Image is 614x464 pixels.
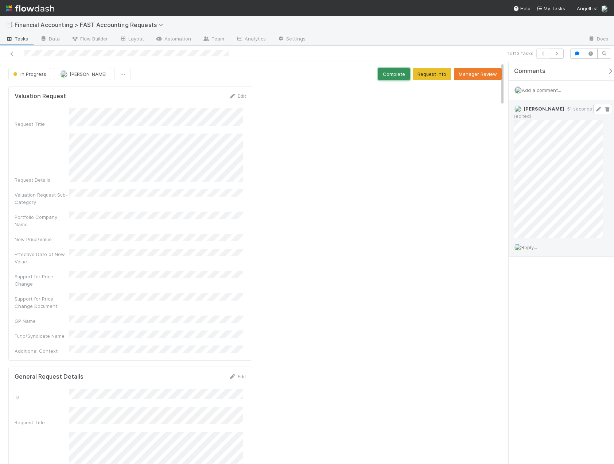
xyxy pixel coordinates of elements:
[60,70,67,78] img: avatar_c0d2ec3f-77e2-40ea-8107-ee7bdb5edede.png
[150,34,197,45] a: Automation
[229,93,246,99] a: Edit
[15,251,69,265] div: Effective Date of New Value
[508,50,533,57] span: 1 of 13 tasks
[582,34,614,45] a: Docs
[114,34,150,45] a: Layout
[15,332,69,340] div: Fund/Syndicate Name
[6,2,54,15] img: logo-inverted-e16ddd16eac7371096b0.svg
[54,68,111,80] button: [PERSON_NAME]
[15,394,69,401] div: ID
[66,34,114,45] a: Flow Builder
[230,34,272,45] a: Analytics
[15,21,167,28] span: Financial Accounting > FAST Accounting Requests
[197,34,230,45] a: Team
[536,5,565,11] span: My Tasks
[15,236,69,243] div: New Price/Value
[15,120,69,128] div: Request Title
[70,71,106,77] span: [PERSON_NAME]
[601,5,608,12] img: avatar_c0d2ec3f-77e2-40ea-8107-ee7bdb5edede.png
[524,106,564,112] span: [PERSON_NAME]
[454,68,502,80] button: Manager Review
[15,373,83,380] h5: General Request Details
[513,5,531,12] div: Help
[522,87,561,93] span: Add a comment...
[71,35,108,42] span: Flow Builder
[15,317,69,325] div: GP Name
[12,71,46,77] span: In Progress
[413,68,451,80] button: Request Info
[577,5,598,11] span: AngelList
[15,213,69,228] div: Portfolio Company Name
[15,93,66,100] h5: Valuation Request
[34,34,66,45] a: Data
[6,35,28,42] span: Tasks
[6,22,13,28] span: 📑
[15,273,69,287] div: Support for Price Change
[514,244,521,251] img: avatar_c0d2ec3f-77e2-40ea-8107-ee7bdb5edede.png
[15,419,69,426] div: Request Title
[514,67,545,75] span: Comments
[272,34,311,45] a: Settings
[378,68,410,80] button: Complete
[15,176,69,183] div: Request Details
[15,347,69,355] div: Additional Context
[15,295,69,310] div: Support for Price Change Document
[521,244,537,250] span: Reply...
[536,5,565,12] a: My Tasks
[514,86,522,94] img: avatar_c0d2ec3f-77e2-40ea-8107-ee7bdb5edede.png
[229,374,246,379] a: Edit
[15,191,69,206] div: Valuation Request Sub-Category
[514,105,521,112] img: avatar_c0d2ec3f-77e2-40ea-8107-ee7bdb5edede.png
[8,68,51,80] button: In Progress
